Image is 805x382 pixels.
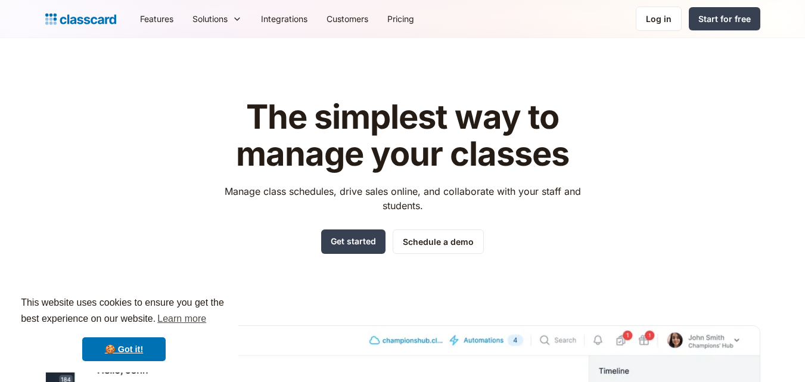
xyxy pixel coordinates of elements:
a: Start for free [689,7,760,30]
h1: The simplest way to manage your classes [213,99,592,172]
a: Get started [321,229,386,254]
div: cookieconsent [10,284,238,372]
a: Integrations [251,5,317,32]
p: Manage class schedules, drive sales online, and collaborate with your staff and students. [213,184,592,213]
a: Features [130,5,183,32]
span: This website uses cookies to ensure you get the best experience on our website. [21,296,227,328]
a: Log in [636,7,682,31]
a: Customers [317,5,378,32]
a: Pricing [378,5,424,32]
div: Solutions [192,13,228,25]
a: home [45,11,116,27]
a: dismiss cookie message [82,337,166,361]
a: Schedule a demo [393,229,484,254]
a: learn more about cookies [156,310,208,328]
div: Solutions [183,5,251,32]
div: Start for free [698,13,751,25]
div: Log in [646,13,672,25]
